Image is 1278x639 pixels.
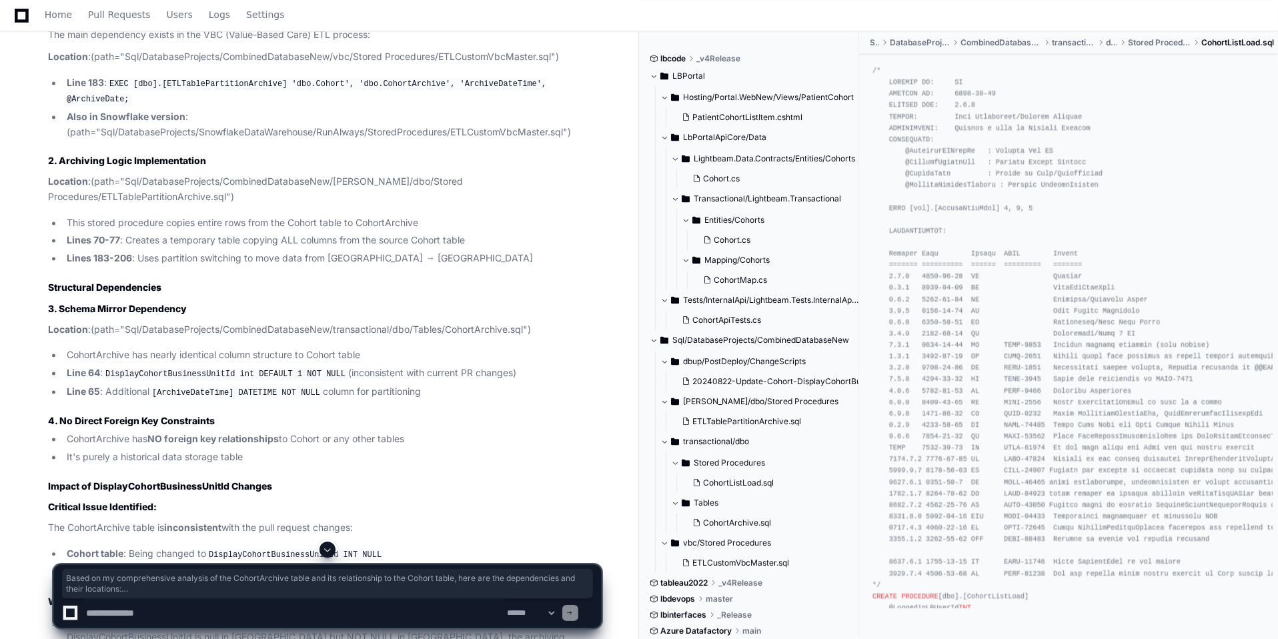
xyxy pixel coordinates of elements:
strong: Line 64 [67,367,100,378]
span: Sql/DatabaseProjects/CombinedDatabaseNew [672,335,849,346]
span: transactional [1052,37,1095,48]
strong: Impact of DisplayCohortBusinessUnitId Changes [48,480,272,492]
span: Pull Requests [88,11,150,19]
button: Stored Procedures [671,452,860,474]
button: CohortListLoad.sql [687,474,852,492]
button: CohortApiTests.cs [676,311,852,330]
span: Sql [870,37,879,48]
svg: Directory [671,354,679,370]
button: Tables [671,492,860,514]
svg: Directory [660,68,668,84]
span: 20240822-Update-Cohort-DisplayCohortBusinessunitId.sql [692,376,918,387]
span: Based on my comprehensive analysis of the CohortArchive table and its relationship to the Cohort ... [66,573,589,594]
span: vbc/Stored Procedures [683,538,771,548]
strong: Structural Dependencies [48,281,161,293]
svg: Directory [671,89,679,105]
button: vbc/Stored Procedures [660,532,860,554]
svg: Directory [682,495,690,511]
button: dbup/PostDeploy/ChangeScripts [660,351,860,372]
p: : (path="Sql/DatabaseProjects/CombinedDatabaseNew/vbc/Stored Procedures/ETLCustomVbcMaster.sql") [48,49,601,65]
button: Sql/DatabaseProjects/CombinedDatabaseNew [650,330,849,351]
svg: Directory [671,434,679,450]
li: : Creates a temporary table copying ALL columns from the source Cohort table [63,233,601,248]
span: lbcode [660,53,686,64]
span: LBPortal [672,71,705,81]
button: ETLTablePartitionArchive.sql [676,412,852,431]
button: Transactional/Lightbeam.Transactional [671,188,860,209]
strong: Location [48,324,88,335]
button: LbPortalApiCore/Data [660,127,860,148]
span: Transactional/Lightbeam.Transactional [694,193,841,204]
strong: inconsistent [164,522,221,533]
svg: Directory [682,455,690,471]
li: : Additional column for partitioning [63,384,601,400]
span: Tables [694,498,718,508]
li: : Uses partition switching to move data from [GEOGRAPHIC_DATA] → [GEOGRAPHIC_DATA] [63,251,601,266]
button: Entities/Cohorts [682,209,860,231]
button: LBPortal [650,65,849,87]
svg: Directory [692,212,700,228]
span: CohortListLoad.sql [1201,37,1274,48]
span: Settings [246,11,284,19]
span: CohortApiTests.cs [692,315,761,326]
span: CohortListLoad.sql [703,478,774,488]
code: DisplayCohortBusinessUnitId int DEFAULT 1 NOT NULL [103,368,348,380]
strong: Line 183 [67,77,104,88]
span: Stored Procedures [1128,37,1191,48]
span: Mapping/Cohorts [704,255,770,265]
strong: Critical Issue Identified: [48,501,157,512]
svg: Directory [671,535,679,551]
svg: Directory [692,252,700,268]
svg: Directory [682,151,690,167]
p: : (path="Sql/DatabaseProjects/CombinedDatabaseNew/transactional/dbo/Tables/CohortArchive.sql") [48,322,601,338]
span: LbPortalApiCore/Data [683,132,766,143]
strong: 4. No Direct Foreign Key Constraints [48,415,215,426]
span: PatientCohortListItem.cshtml [692,112,802,123]
button: Cohort.cs [698,231,852,249]
button: CohortMap.cs [698,271,852,289]
span: CohortMap.cs [714,275,767,285]
span: transactional/dbo [683,436,749,447]
strong: Lines 183-206 [67,252,132,263]
strong: Also in Snowflake version [67,111,185,122]
span: CohortArchive.sql [703,518,771,528]
strong: Location [48,175,88,187]
li: CohortArchive has nearly identical column structure to Cohort table [63,348,601,363]
button: Cohort.cs [687,169,852,188]
span: Home [45,11,72,19]
p: The CohortArchive table is with the pull request changes: [48,520,601,536]
button: Lightbeam.Data.Contracts/Entities/Cohorts [671,148,860,169]
span: Hosting/Portal.WebNew/Views/PatientCohort [683,92,854,103]
button: PatientCohortListItem.cshtml [676,108,852,127]
span: _v4Release [696,53,740,64]
span: Lightbeam.Data.Contracts/Entities/Cohorts [694,153,855,164]
button: transactional/dbo [660,431,860,452]
svg: Directory [671,394,679,410]
svg: Directory [660,332,668,348]
button: Tests/InternalApi/Lightbeam.Tests.InternalApi.Tests/Tests [660,289,860,311]
span: Entities/Cohorts [704,215,764,225]
span: dbup/PostDeploy/ChangeScripts [683,356,806,367]
button: [PERSON_NAME]/dbo/Stored Procedures [660,391,860,412]
span: DatabaseProjects [890,37,950,48]
button: CohortArchive.sql [687,514,852,532]
p: : (path="Sql/DatabaseProjects/CombinedDatabaseNew/[PERSON_NAME]/dbo/Stored Procedures/ETLTablePar... [48,174,601,205]
span: [PERSON_NAME]/dbo/Stored Procedures [683,396,838,407]
li: This stored procedure copies entire rows from the Cohort table to CohortArchive [63,215,601,231]
span: ETLTablePartitionArchive.sql [692,416,801,427]
svg: Directory [682,191,690,207]
li: : [63,75,601,107]
span: Users [167,11,193,19]
li: : (inconsistent with current PR changes) [63,366,601,382]
li: It's purely a historical data storage table [63,450,601,465]
button: 20240822-Update-Cohort-DisplayCohortBusinessunitId.sql [676,372,862,391]
span: Cohort.cs [714,235,750,245]
svg: Directory [671,292,679,308]
strong: Line 65 [67,386,100,397]
strong: NO foreign key relationships [147,433,279,444]
strong: 3. Schema Mirror Dependency [48,303,187,314]
span: dbo [1106,37,1117,48]
button: Mapping/Cohorts [682,249,860,271]
span: Logs [209,11,230,19]
li: : (path="Sql/DatabaseProjects/SnowflakeDataWarehouse/RunAlways/StoredProcedures/ETLCustomVbcMaste... [63,109,601,140]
